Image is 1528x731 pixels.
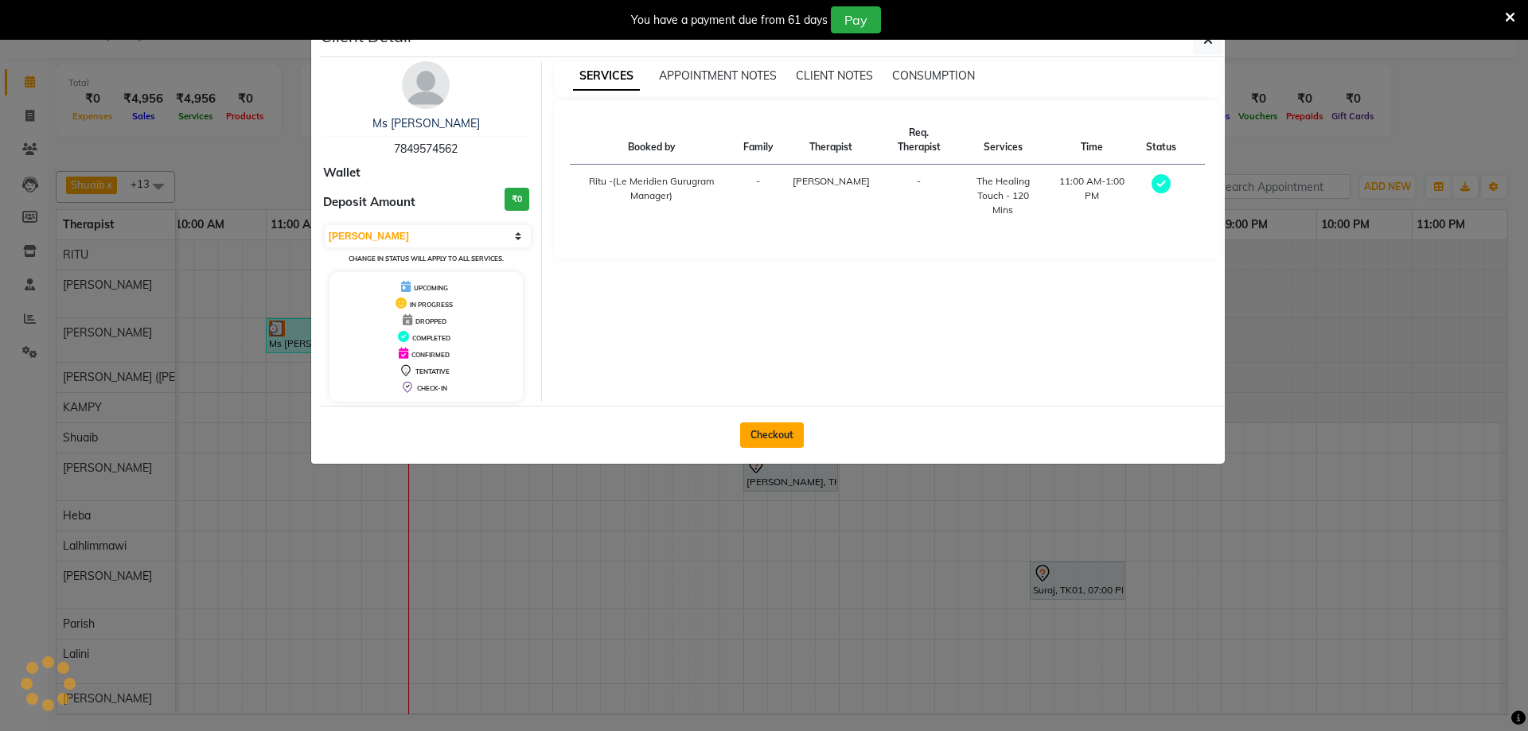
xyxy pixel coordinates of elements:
td: Ritu -(Le Meridien Gurugram Manager) [570,165,734,227]
th: Req. Therapist [879,116,959,165]
th: Services [959,116,1047,165]
span: TENTATIVE [415,367,450,375]
div: The Healing Touch - 120 Mins [969,174,1038,217]
span: CLIENT NOTES [796,68,873,83]
span: COMPLETED [412,334,450,342]
span: Wallet [323,164,361,182]
div: You have a payment due from 61 days [631,12,828,29]
span: SERVICES [573,62,640,91]
span: UPCOMING [414,284,448,292]
h3: ₹0 [505,188,529,211]
button: Pay [831,6,881,33]
span: 7849574562 [394,142,458,156]
span: IN PROGRESS [410,301,453,309]
th: Therapist [783,116,879,165]
th: Booked by [570,116,734,165]
span: CONSUMPTION [892,68,975,83]
th: Status [1136,116,1186,165]
span: CHECK-IN [417,384,447,392]
button: Checkout [740,422,804,448]
small: Change in status will apply to all services. [349,255,504,262]
span: [PERSON_NAME] [793,175,870,187]
img: avatar [402,61,450,109]
a: Ms [PERSON_NAME] [372,116,480,130]
span: APPOINTMENT NOTES [659,68,777,83]
span: CONFIRMED [411,351,450,359]
td: - [734,165,783,227]
th: Time [1047,116,1136,165]
th: Family [734,116,783,165]
span: DROPPED [415,317,446,325]
td: - [879,165,959,227]
span: Deposit Amount [323,193,415,212]
td: 11:00 AM-1:00 PM [1047,165,1136,227]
